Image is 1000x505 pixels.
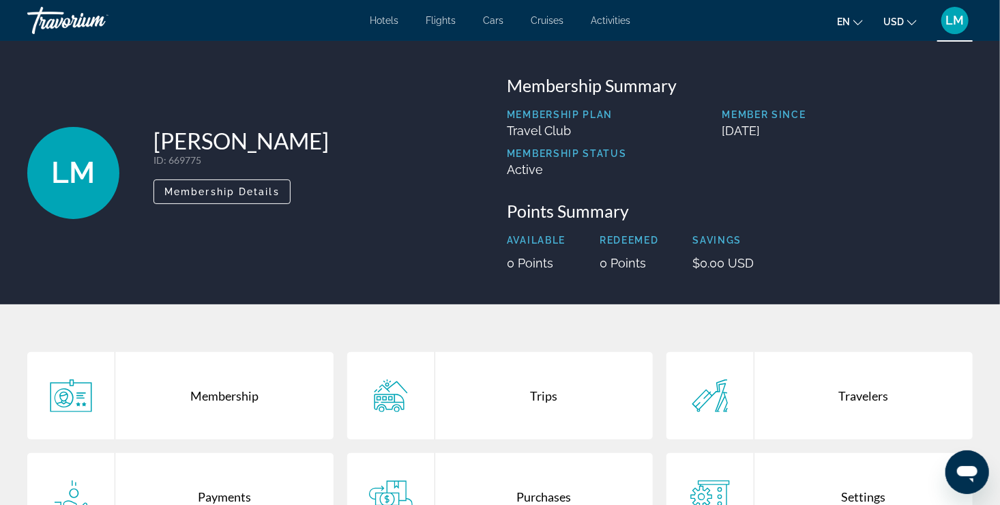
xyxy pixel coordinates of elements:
button: Change language [837,12,863,31]
p: Redeemed [600,235,658,246]
a: Membership Details [153,182,291,197]
p: $0.00 USD [693,256,754,270]
p: Membership Plan [507,109,627,120]
h1: [PERSON_NAME] [153,127,329,154]
h3: Points Summary [507,201,973,221]
span: en [837,16,850,27]
span: LM [946,14,965,27]
div: Trips [435,352,653,439]
button: Change currency [883,12,917,31]
a: Activities [591,15,630,26]
p: 0 Points [600,256,658,270]
p: Membership Status [507,148,627,159]
span: Membership Details [164,186,280,197]
a: Membership [27,352,334,439]
a: Hotels [370,15,398,26]
span: USD [883,16,904,27]
h3: Membership Summary [507,75,973,96]
span: LM [52,155,95,190]
p: Active [507,162,627,177]
p: Available [507,235,565,246]
div: Membership [115,352,334,439]
a: Travelers [666,352,973,439]
button: User Menu [937,6,973,35]
span: ID [153,154,164,166]
p: Travel Club [507,124,627,138]
a: Cruises [531,15,563,26]
p: Savings [693,235,754,246]
p: 0 Points [507,256,565,270]
a: Cars [483,15,503,26]
a: Trips [347,352,653,439]
iframe: Button to launch messaging window [945,450,989,494]
p: [DATE] [722,124,973,138]
a: Flights [426,15,456,26]
p: Member Since [722,109,973,120]
a: Travorium [27,3,164,38]
div: Travelers [754,352,973,439]
p: : 669775 [153,154,329,166]
button: Membership Details [153,179,291,204]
